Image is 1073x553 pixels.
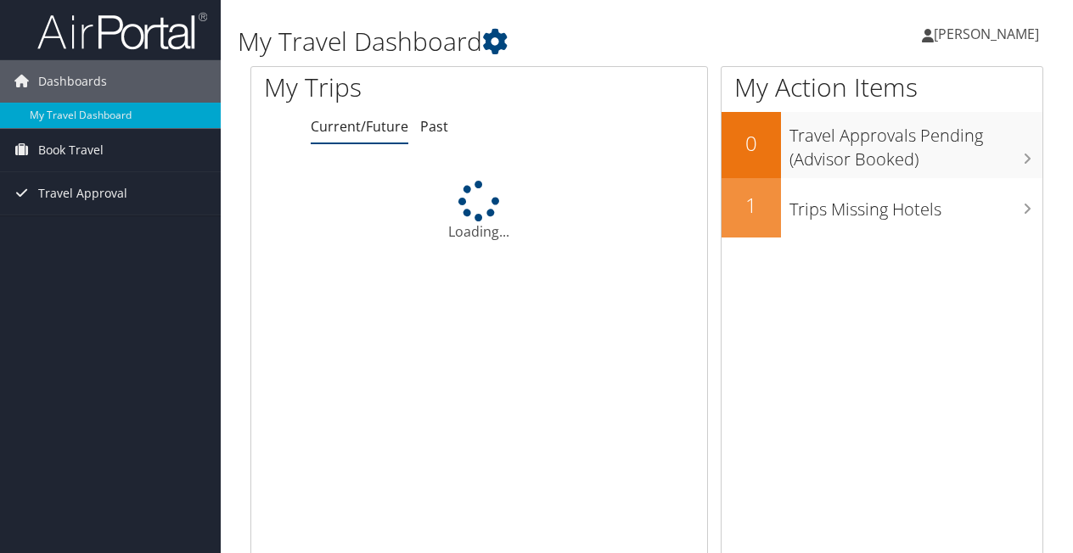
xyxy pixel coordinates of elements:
[420,117,448,136] a: Past
[264,70,504,105] h1: My Trips
[251,181,707,242] div: Loading...
[37,11,207,51] img: airportal-logo.png
[722,178,1042,237] a: 1Trips Missing Hotels
[38,172,127,215] span: Travel Approval
[722,112,1042,177] a: 0Travel Approvals Pending (Advisor Booked)
[722,191,781,220] h2: 1
[722,129,781,158] h2: 0
[38,60,107,103] span: Dashboards
[789,189,1042,221] h3: Trips Missing Hotels
[238,24,784,59] h1: My Travel Dashboard
[311,117,408,136] a: Current/Future
[722,70,1042,105] h1: My Action Items
[38,129,104,171] span: Book Travel
[922,8,1056,59] a: [PERSON_NAME]
[934,25,1039,43] span: [PERSON_NAME]
[789,115,1042,171] h3: Travel Approvals Pending (Advisor Booked)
